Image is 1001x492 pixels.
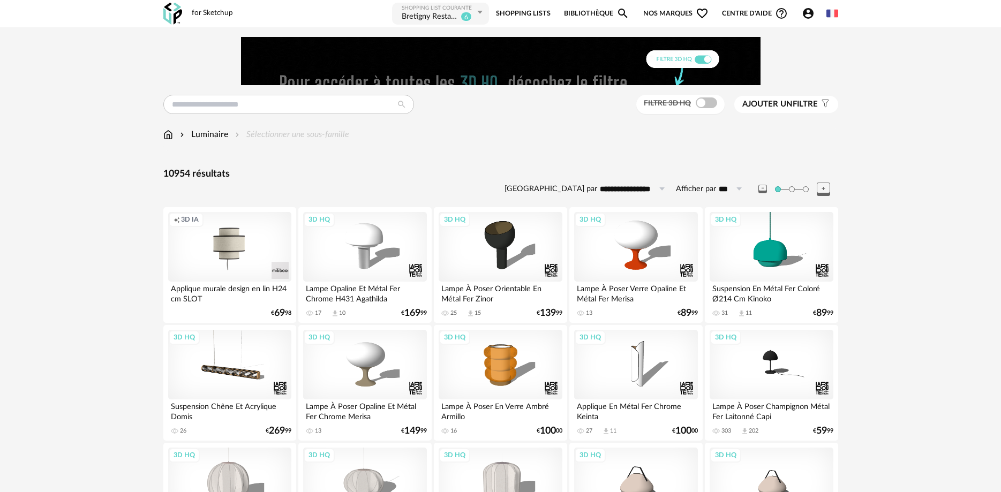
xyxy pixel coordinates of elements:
[540,427,556,435] span: 100
[734,96,838,113] button: Ajouter unfiltre Filter icon
[163,3,182,25] img: OXP
[569,325,702,441] a: 3D HQ Applique En Métal Fer Chrome Keinta 27 Download icon 11 €10000
[710,213,741,226] div: 3D HQ
[168,282,291,303] div: Applique murale design en lin H24 cm SLOT
[339,309,345,317] div: 10
[826,7,838,19] img: fr
[461,12,472,21] sup: 6
[813,427,833,435] div: € 99
[705,325,838,441] a: 3D HQ Lampe À Poser Champignon Métal Fer Laitonné Capi 303 Download icon 202 €5999
[315,427,321,435] div: 13
[537,427,562,435] div: € 00
[298,325,431,441] a: 3D HQ Lampe À Poser Opaline Et Métal Fer Chrome Merisa 13 €14999
[274,309,285,317] span: 69
[401,309,427,317] div: € 99
[315,309,321,317] div: 17
[303,399,426,421] div: Lampe À Poser Opaline Et Métal Fer Chrome Merisa
[450,427,457,435] div: 16
[616,7,629,20] span: Magnify icon
[540,309,556,317] span: 139
[180,427,186,435] div: 26
[575,330,606,344] div: 3D HQ
[439,399,562,421] div: Lampe À Poser En Verre Ambré Armillo
[818,99,830,110] span: Filter icon
[681,309,691,317] span: 89
[475,309,481,317] div: 15
[696,7,709,20] span: Heart Outline icon
[163,325,296,441] a: 3D HQ Suspension Chêne Et Acrylique Domis 26 €26999
[174,215,180,224] span: Creation icon
[574,282,697,303] div: Lampe À Poser Verre Opaline Et Métal Fer Merisa
[439,213,470,226] div: 3D HQ
[742,99,818,110] span: filtre
[737,309,746,317] span: Download icon
[586,427,592,435] div: 27
[710,448,741,462] div: 3D HQ
[672,427,698,435] div: € 00
[304,213,335,226] div: 3D HQ
[721,427,731,435] div: 303
[575,213,606,226] div: 3D HQ
[181,215,199,224] span: 3D IA
[304,448,335,462] div: 3D HQ
[816,309,827,317] span: 89
[575,448,606,462] div: 3D HQ
[168,399,291,421] div: Suspension Chêne Et Acrylique Domis
[710,330,741,344] div: 3D HQ
[505,184,597,194] label: [GEOGRAPHIC_DATA] par
[643,2,709,26] span: Nos marques
[574,399,697,421] div: Applique En Métal Fer Chrome Keinta
[741,427,749,435] span: Download icon
[746,309,752,317] div: 11
[303,282,426,303] div: Lampe Opaline Et Métal Fer Chrome H431 Agathilda
[775,7,788,20] span: Help Circle Outline icon
[496,2,551,26] a: Shopping Lists
[813,309,833,317] div: € 99
[304,330,335,344] div: 3D HQ
[721,309,728,317] div: 31
[163,207,296,323] a: Creation icon 3D IA Applique murale design en lin H24 cm SLOT €6998
[271,309,291,317] div: € 98
[178,128,228,141] div: Luminaire
[439,330,470,344] div: 3D HQ
[401,427,427,435] div: € 99
[644,100,691,107] span: Filtre 3D HQ
[298,207,431,323] a: 3D HQ Lampe Opaline Et Métal Fer Chrome H431 Agathilda 17 Download icon 10 €16999
[564,2,629,26] a: BibliothèqueMagnify icon
[678,309,698,317] div: € 99
[816,427,827,435] span: 59
[169,330,200,344] div: 3D HQ
[586,309,592,317] div: 13
[742,100,793,108] span: Ajouter un
[169,448,200,462] div: 3D HQ
[602,427,610,435] span: Download icon
[569,207,702,323] a: 3D HQ Lampe À Poser Verre Opaline Et Métal Fer Merisa 13 €8999
[404,309,420,317] span: 169
[439,448,470,462] div: 3D HQ
[434,207,567,323] a: 3D HQ Lampe À Poser Orientable En Métal Fer Zinor 25 Download icon 15 €13999
[178,128,186,141] img: svg+xml;base64,PHN2ZyB3aWR0aD0iMTYiIGhlaWdodD0iMTYiIHZpZXdCb3g9IjAgMCAxNiAxNiIgZmlsbD0ibm9uZSIgeG...
[402,5,475,12] div: Shopping List courante
[269,427,285,435] span: 269
[675,427,691,435] span: 100
[434,325,567,441] a: 3D HQ Lampe À Poser En Verre Ambré Armillo 16 €10000
[710,399,833,421] div: Lampe À Poser Champignon Métal Fer Laitonné Capi
[749,427,758,435] div: 202
[705,207,838,323] a: 3D HQ Suspension En Métal Fer Coloré Ø214 Cm Kinoko 31 Download icon 11 €8999
[331,309,339,317] span: Download icon
[466,309,475,317] span: Download icon
[676,184,716,194] label: Afficher par
[722,7,788,20] span: Centre d'aideHelp Circle Outline icon
[802,7,819,20] span: Account Circle icon
[610,427,616,435] div: 11
[802,7,815,20] span: Account Circle icon
[710,282,833,303] div: Suspension En Métal Fer Coloré Ø214 Cm Kinoko
[450,309,457,317] div: 25
[163,128,173,141] img: svg+xml;base64,PHN2ZyB3aWR0aD0iMTYiIGhlaWdodD0iMTciIHZpZXdCb3g9IjAgMCAxNiAxNyIgZmlsbD0ibm9uZSIgeG...
[537,309,562,317] div: € 99
[404,427,420,435] span: 149
[163,168,838,180] div: 10954 résultats
[439,282,562,303] div: Lampe À Poser Orientable En Métal Fer Zinor
[241,37,761,85] img: FILTRE%20HQ%20NEW_V1%20(4).gif
[266,427,291,435] div: € 99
